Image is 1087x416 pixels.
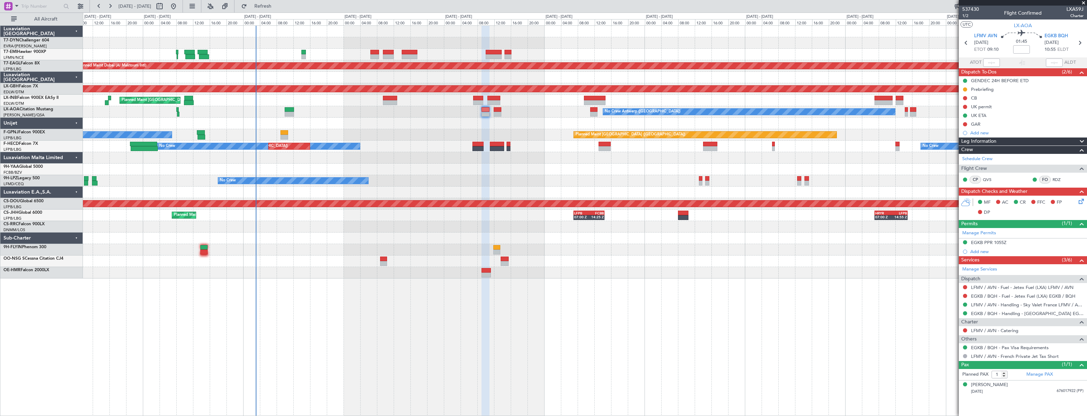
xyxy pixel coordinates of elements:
div: Planned Maint Dubai (Al Maktoum Intl) [78,61,146,71]
button: Refresh [238,1,280,12]
div: UK permit [971,104,992,110]
div: 20:00 [427,19,444,25]
a: RDZ [1053,176,1068,183]
a: OE-HMRFalcon 2000LX [3,268,49,272]
span: LX-AOA [3,107,20,111]
div: [DATE] - [DATE] [646,14,673,20]
span: Charter [1066,13,1084,19]
span: DP [984,209,990,216]
a: T7-EAGLFalcon 8X [3,61,40,65]
div: CB [971,95,977,101]
div: 20:00 [728,19,745,25]
span: OO-NSG S [3,257,25,261]
div: CP [970,176,981,183]
a: EVRA/[PERSON_NAME] [3,44,47,49]
a: CS-JHHGlobal 6000 [3,211,42,215]
div: Prebriefing [971,86,994,92]
a: LX-GBHFalcon 7X [3,84,38,88]
span: 09:10 [987,46,999,53]
div: 04:00 [260,19,277,25]
a: EGKB / BQH - Pax Visa Requirements [971,345,1049,351]
a: LFPB/LBG [3,204,22,210]
span: LXA59J [1066,6,1084,13]
div: 16:00 [912,19,929,25]
div: 20:00 [829,19,846,25]
div: 12:00 [93,19,109,25]
div: 16:00 [210,19,226,25]
span: MF [984,199,990,206]
span: FP [1057,199,1062,206]
div: 00:00 [344,19,360,25]
div: 08:00 [377,19,394,25]
div: [PERSON_NAME] [971,382,1008,388]
span: 9H-FLYIN [3,245,22,249]
span: ETOT [974,46,986,53]
div: [DATE] - [DATE] [244,14,271,20]
div: 16:00 [109,19,126,25]
span: 9H-YAA [3,165,19,169]
span: [DATE] [971,389,983,394]
span: Dispatch [961,275,980,283]
a: LFPB/LBG [3,66,22,72]
div: 00:00 [444,19,461,25]
span: 537430 [962,6,979,13]
a: LFPB/LBG [3,216,22,221]
span: CS-RRC [3,222,18,226]
span: LX-INB [3,96,17,100]
a: LFMD/CEQ [3,181,24,187]
a: LFMV / AVN - Catering [971,328,1018,333]
span: Refresh [248,4,278,9]
span: Flight Crew [961,165,987,173]
div: [DATE] - [DATE] [947,14,974,20]
div: 00:00 [946,19,963,25]
div: 12:00 [896,19,912,25]
span: (1/1) [1062,361,1072,368]
div: FCBB [589,211,604,215]
a: LX-INBFalcon 900EX EASy II [3,96,59,100]
div: 20:00 [929,19,946,25]
div: GAR [971,121,980,127]
span: Permits [961,220,978,228]
div: 04:00 [762,19,779,25]
div: 12:00 [494,19,511,25]
span: Others [961,335,977,343]
input: --:-- [983,58,1000,67]
span: EGKB BQH [1044,33,1068,40]
span: AC [1002,199,1008,206]
div: [DATE] - [DATE] [546,14,572,20]
a: LFPB/LBG [3,135,22,141]
div: 08:00 [879,19,896,25]
a: F-HECDFalcon 7X [3,142,38,146]
span: LX-AOA [1014,22,1032,29]
span: FFC [1037,199,1045,206]
div: 00:00 [243,19,260,25]
div: 12:00 [394,19,410,25]
div: 04:00 [160,19,176,25]
div: 08:00 [277,19,293,25]
div: 12:00 [795,19,812,25]
a: OO-NSG SCessna Citation CJ4 [3,257,63,261]
span: 10:55 [1044,46,1056,53]
a: LFMN/NCE [3,55,24,60]
div: 07:00 Z [875,215,891,219]
button: UTC [961,21,973,28]
span: T7-EAGL [3,61,21,65]
span: ALDT [1064,59,1076,66]
div: 08:00 [76,19,93,25]
div: 16:00 [310,19,327,25]
div: Planned Maint [GEOGRAPHIC_DATA] ([GEOGRAPHIC_DATA]) [174,210,284,220]
div: GENDEC 24H BEFORE ETD [971,78,1029,84]
span: [DATE] [974,39,988,46]
div: 08:00 [779,19,795,25]
span: LX-GBH [3,84,19,88]
span: 1/2 [962,13,979,19]
div: 08:00 [578,19,595,25]
a: LFPB/LBG [3,147,22,152]
span: 676017922 (PP) [1057,388,1084,394]
a: Schedule Crew [962,156,993,163]
span: [DATE] - [DATE] [118,3,151,9]
div: Add new [970,130,1084,136]
div: 08:00 [478,19,494,25]
div: 14:55 Z [891,215,907,219]
div: 16:00 [511,19,528,25]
